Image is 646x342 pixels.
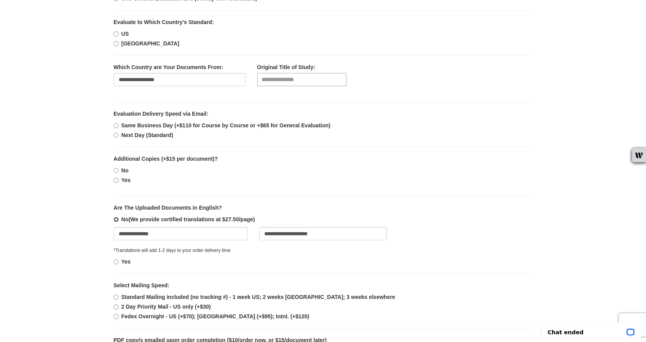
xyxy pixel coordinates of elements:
small: *Translations will add 1-2 days to your order delivery time [114,248,231,253]
span: (We provide certified translations at $27.50/page) [128,216,255,222]
b: Fedex Overnight - US (+$70); [GEOGRAPHIC_DATA] (+$95); Intnl. (+$120) [121,313,310,319]
input: 2 Day Priority Mail - US only (+$30) [114,304,119,309]
b: Same Business Day (+$110 for Course by Course or +$65 for General Evaluation) [121,122,331,128]
input: US [114,31,119,36]
b: Select Mailing Speed: [114,282,170,288]
input: Yes [114,178,119,183]
input: Fedex Overnight - US (+$70); [GEOGRAPHIC_DATA] (+$95); Intnl. (+$120) [114,314,119,319]
input: Yes [114,259,119,264]
b: Are The Uploaded Documents in English? [114,205,222,211]
input: Next Day (Standard) [114,133,119,138]
label: Original Title of Study: [257,63,315,71]
input: [GEOGRAPHIC_DATA] [114,41,119,46]
input: Same Business Day (+$110 for Course by Course or +$65 for General Evaluation) [114,123,119,128]
input: Standard Mailing included (no tracking #) - 1 week US; 2 weeks [GEOGRAPHIC_DATA]; 3 weeks elsewhere [114,295,119,300]
b: Yes [121,259,131,265]
b: Yes [121,177,131,183]
b: No [121,167,129,174]
b: US [121,31,129,37]
label: Which Country are Your Documents From: [114,63,223,71]
iframe: LiveChat chat widget [537,318,646,342]
b: Evaluation Delivery Speed via Email: [114,111,208,117]
b: Next Day (Standard) [121,132,173,138]
b: Additional Copies (+$15 per document)? [114,156,218,162]
b: Standard Mailing included (no tracking #) - 1 week US; 2 weeks [GEOGRAPHIC_DATA]; 3 weeks elsewhere [121,294,395,300]
input: No [114,168,119,173]
b: 2 Day Priority Mail - US only (+$30) [121,304,211,310]
input: No(We provide certified translations at $27.50/page) [114,217,119,222]
b: [GEOGRAPHIC_DATA] [121,40,180,47]
b: No [121,216,255,222]
b: Evaluate to Which Country's Standard: [114,19,214,25]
